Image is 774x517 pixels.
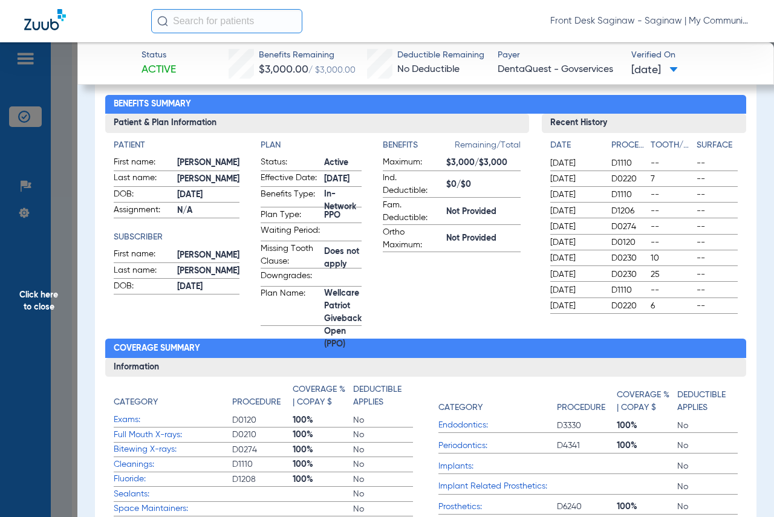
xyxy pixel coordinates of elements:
[114,414,232,426] span: Exams:
[308,66,356,74] span: / $3,000.00
[114,172,173,186] span: Last name:
[697,300,738,312] span: --
[617,420,677,432] span: 100%
[611,252,646,264] span: D0230
[177,281,239,293] span: [DATE]
[177,204,239,217] span: N/A
[177,189,239,201] span: [DATE]
[651,284,692,296] span: --
[651,252,692,264] span: 10
[114,156,173,171] span: First name:
[651,173,692,185] span: 7
[438,402,483,414] h4: Category
[438,383,557,418] app-breakdown-title: Category
[677,481,738,493] span: No
[141,62,176,77] span: Active
[631,63,678,78] span: [DATE]
[446,232,521,245] span: Not Provided
[677,460,738,472] span: No
[651,205,692,217] span: --
[293,429,353,441] span: 100%
[446,157,521,169] span: $3,000/$3,000
[293,414,353,426] span: 100%
[324,173,362,186] span: [DATE]
[114,280,173,294] span: DOB:
[293,473,353,486] span: 100%
[324,157,362,169] span: Active
[617,389,671,414] h4: Coverage % | Copay $
[550,205,601,217] span: [DATE]
[611,189,646,201] span: D1110
[611,236,646,249] span: D0120
[324,313,362,325] span: Wellcare Patriot Giveback Open (PPO)
[697,205,738,217] span: --
[114,502,232,515] span: Space Maintainers:
[651,300,692,312] span: 6
[114,139,239,152] h4: Patient
[557,420,617,432] span: D3330
[105,95,746,114] h2: Benefits Summary
[114,248,173,262] span: First name:
[293,383,346,409] h4: Coverage % | Copay $
[353,458,414,470] span: No
[550,221,601,233] span: [DATE]
[324,252,362,265] span: Does not apply
[324,209,362,222] span: PPO
[397,65,460,74] span: No Deductible
[114,473,232,486] span: Fluoride:
[611,284,646,296] span: D1110
[383,139,455,156] app-breakdown-title: Benefits
[550,236,601,249] span: [DATE]
[353,488,414,500] span: No
[114,264,173,279] span: Last name:
[446,206,521,218] span: Not Provided
[261,224,320,241] span: Waiting Period:
[498,49,620,62] span: Payer
[105,339,746,358] h2: Coverage Summary
[293,383,353,413] app-breakdown-title: Coverage % | Copay $
[677,420,738,432] span: No
[697,157,738,169] span: --
[611,221,646,233] span: D0274
[542,114,746,133] h3: Recent History
[383,199,442,224] span: Fam. Deductible:
[611,268,646,281] span: D0230
[324,194,362,207] span: In-Network
[557,383,617,418] app-breakdown-title: Procedure
[105,358,746,377] h3: Information
[259,49,356,62] span: Benefits Remaining
[232,444,293,456] span: D0274
[651,221,692,233] span: --
[232,458,293,470] span: D1110
[353,473,414,486] span: No
[353,503,414,515] span: No
[353,383,414,413] app-breakdown-title: Deductible Applies
[611,205,646,217] span: D1206
[353,444,414,456] span: No
[261,242,320,268] span: Missing Tooth Clause:
[157,16,168,27] img: Search Icon
[498,62,620,77] span: DentaQuest - Govservices
[232,473,293,486] span: D1208
[677,389,731,414] h4: Deductible Applies
[617,501,677,513] span: 100%
[697,139,738,152] h4: Surface
[261,139,362,152] h4: Plan
[114,396,158,409] h4: Category
[438,501,557,513] span: Prosthetics:
[232,429,293,441] span: D0210
[151,9,302,33] input: Search for patients
[611,300,646,312] span: D0220
[261,172,320,186] span: Effective Date:
[141,49,176,62] span: Status
[261,270,320,286] span: Downgrades:
[114,429,232,441] span: Full Mouth X-rays:
[353,414,414,426] span: No
[261,287,320,325] span: Plan Name:
[697,252,738,264] span: --
[677,383,738,418] app-breakdown-title: Deductible Applies
[259,64,308,75] span: $3,000.00
[550,189,601,201] span: [DATE]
